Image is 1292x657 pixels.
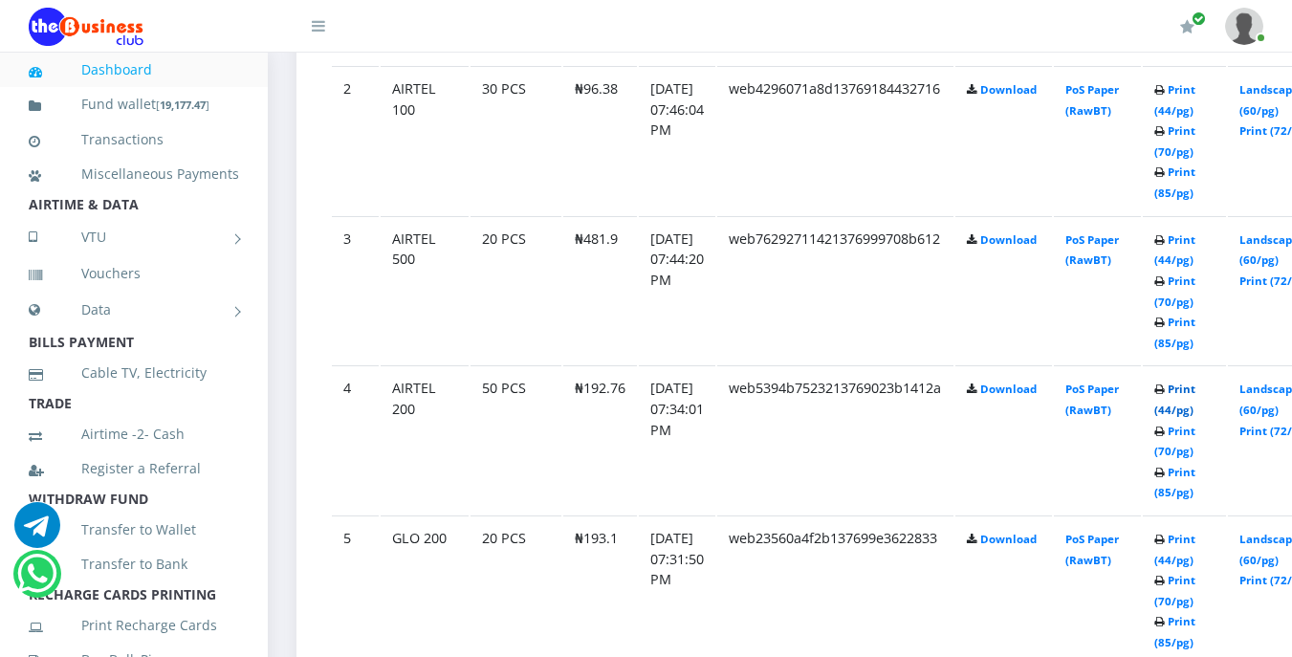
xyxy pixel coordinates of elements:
[639,216,715,364] td: [DATE] 07:44:20 PM
[29,82,239,127] a: Fund wallet[19,177.47]
[1154,123,1195,159] a: Print (70/pg)
[29,8,143,46] img: Logo
[1154,424,1195,459] a: Print (70/pg)
[1065,232,1119,268] a: PoS Paper (RawBT)
[563,365,637,514] td: ₦192.76
[1154,164,1195,200] a: Print (85/pg)
[1154,382,1195,417] a: Print (44/pg)
[1154,232,1195,268] a: Print (44/pg)
[14,516,60,548] a: Chat for support
[29,48,239,92] a: Dashboard
[980,382,1037,396] a: Download
[29,252,239,296] a: Vouchers
[332,66,379,214] td: 2
[29,213,239,261] a: VTU
[980,82,1037,97] a: Download
[639,365,715,514] td: [DATE] 07:34:01 PM
[1065,382,1119,417] a: PoS Paper (RawBT)
[29,286,239,334] a: Data
[29,152,239,196] a: Miscellaneous Payments
[29,542,239,586] a: Transfer to Bank
[717,216,953,364] td: web76292711421376999708b612
[1154,532,1195,567] a: Print (44/pg)
[17,565,56,597] a: Chat for support
[1154,82,1195,118] a: Print (44/pg)
[29,412,239,456] a: Airtime -2- Cash
[1154,573,1195,608] a: Print (70/pg)
[381,216,469,364] td: AIRTEL 500
[332,365,379,514] td: 4
[29,351,239,395] a: Cable TV, Electricity
[1225,8,1263,45] img: User
[381,66,469,214] td: AIRTEL 100
[1154,274,1195,309] a: Print (70/pg)
[639,66,715,214] td: [DATE] 07:46:04 PM
[156,98,209,112] small: [ ]
[471,216,561,364] td: 20 PCS
[717,66,953,214] td: web4296071a8d13769184432716
[29,603,239,647] a: Print Recharge Cards
[29,447,239,491] a: Register a Referral
[563,66,637,214] td: ₦96.38
[332,216,379,364] td: 3
[29,118,239,162] a: Transactions
[1065,532,1119,567] a: PoS Paper (RawBT)
[1154,465,1195,500] a: Print (85/pg)
[29,508,239,552] a: Transfer to Wallet
[1154,315,1195,350] a: Print (85/pg)
[980,532,1037,546] a: Download
[563,216,637,364] td: ₦481.9
[471,365,561,514] td: 50 PCS
[1192,11,1206,26] span: Renew/Upgrade Subscription
[160,98,206,112] b: 19,177.47
[980,232,1037,247] a: Download
[1180,19,1194,34] i: Renew/Upgrade Subscription
[1154,614,1195,649] a: Print (85/pg)
[1065,82,1119,118] a: PoS Paper (RawBT)
[381,365,469,514] td: AIRTEL 200
[717,365,953,514] td: web5394b7523213769023b1412a
[471,66,561,214] td: 30 PCS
